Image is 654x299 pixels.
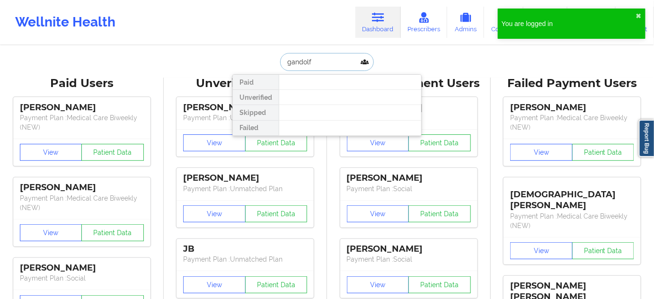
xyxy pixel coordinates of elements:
[572,144,635,161] button: Patient Data
[484,7,523,38] a: Coaches
[81,144,144,161] button: Patient Data
[183,244,307,255] div: JB
[20,113,144,132] p: Payment Plan : Medical Care Biweekly (NEW)
[502,19,636,28] div: You are logged in
[510,182,634,211] div: [DEMOGRAPHIC_DATA][PERSON_NAME]
[183,134,246,151] button: View
[347,255,471,264] p: Payment Plan : Social
[347,134,409,151] button: View
[183,205,246,222] button: View
[497,76,648,91] div: Failed Payment Users
[639,120,654,157] a: Report Bug
[408,134,471,151] button: Patient Data
[20,193,144,212] p: Payment Plan : Medical Care Biweekly (NEW)
[233,75,279,90] div: Paid
[447,7,484,38] a: Admins
[183,276,246,293] button: View
[510,144,573,161] button: View
[233,90,279,105] div: Unverified
[20,224,82,241] button: View
[347,205,409,222] button: View
[245,276,308,293] button: Patient Data
[636,12,642,20] button: close
[7,76,157,91] div: Paid Users
[183,173,307,184] div: [PERSON_NAME]
[245,134,308,151] button: Patient Data
[347,244,471,255] div: [PERSON_NAME]
[347,276,409,293] button: View
[233,121,279,136] div: Failed
[20,263,144,273] div: [PERSON_NAME]
[401,7,448,38] a: Prescribers
[572,242,635,259] button: Patient Data
[233,105,279,120] div: Skipped
[347,184,471,193] p: Payment Plan : Social
[170,76,321,91] div: Unverified Users
[20,144,82,161] button: View
[183,184,307,193] p: Payment Plan : Unmatched Plan
[510,102,634,113] div: [PERSON_NAME]
[355,7,401,38] a: Dashboard
[183,255,307,264] p: Payment Plan : Unmatched Plan
[245,205,308,222] button: Patient Data
[347,173,471,184] div: [PERSON_NAME]
[81,224,144,241] button: Patient Data
[510,211,634,230] p: Payment Plan : Medical Care Biweekly (NEW)
[183,113,307,123] p: Payment Plan : Unmatched Plan
[183,102,307,113] div: [PERSON_NAME]
[20,182,144,193] div: [PERSON_NAME]
[20,273,144,283] p: Payment Plan : Social
[408,205,471,222] button: Patient Data
[510,242,573,259] button: View
[20,102,144,113] div: [PERSON_NAME]
[510,113,634,132] p: Payment Plan : Medical Care Biweekly (NEW)
[408,276,471,293] button: Patient Data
